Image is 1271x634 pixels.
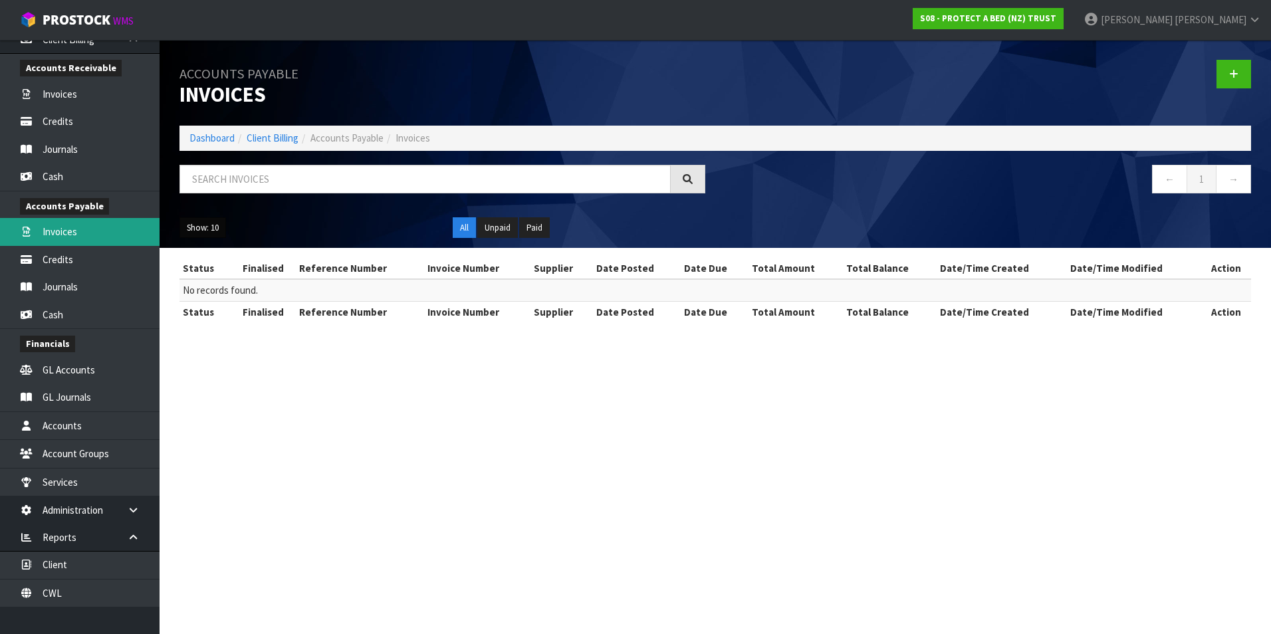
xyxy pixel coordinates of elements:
[424,301,530,322] th: Invoice Number
[477,217,518,239] button: Unpaid
[681,301,749,322] th: Date Due
[1216,165,1251,193] a: →
[937,301,1067,322] th: Date/Time Created
[179,217,226,239] button: Show: 10
[681,258,749,279] th: Date Due
[179,65,298,82] small: Accounts Payable
[519,217,550,239] button: Paid
[296,301,424,322] th: Reference Number
[43,11,110,29] span: ProStock
[1201,258,1251,279] th: Action
[310,132,384,144] span: Accounts Payable
[231,258,296,279] th: Finalised
[1175,13,1246,26] span: [PERSON_NAME]
[396,132,430,144] span: Invoices
[749,258,844,279] th: Total Amount
[247,132,298,144] a: Client Billing
[20,11,37,28] img: cube-alt.png
[20,60,122,76] span: Accounts Receivable
[189,132,235,144] a: Dashboard
[179,279,1251,301] td: No records found.
[1101,13,1173,26] span: [PERSON_NAME]
[20,336,75,352] span: Financials
[530,258,593,279] th: Supplier
[1187,165,1216,193] a: 1
[1201,301,1251,322] th: Action
[179,165,671,193] input: Search invoices
[749,301,844,322] th: Total Amount
[424,258,530,279] th: Invoice Number
[453,217,476,239] button: All
[593,301,681,322] th: Date Posted
[1067,301,1201,322] th: Date/Time Modified
[179,60,705,106] h1: Invoices
[113,15,134,27] small: WMS
[231,301,296,322] th: Finalised
[179,301,231,322] th: Status
[593,258,681,279] th: Date Posted
[1067,258,1201,279] th: Date/Time Modified
[530,301,593,322] th: Supplier
[913,8,1064,29] a: S08 - PROTECT A BED (NZ) TRUST
[920,13,1056,24] strong: S08 - PROTECT A BED (NZ) TRUST
[937,258,1067,279] th: Date/Time Created
[296,258,424,279] th: Reference Number
[843,301,937,322] th: Total Balance
[725,165,1251,197] nav: Page navigation
[179,258,231,279] th: Status
[1152,165,1187,193] a: ←
[843,258,937,279] th: Total Balance
[20,198,109,215] span: Accounts Payable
